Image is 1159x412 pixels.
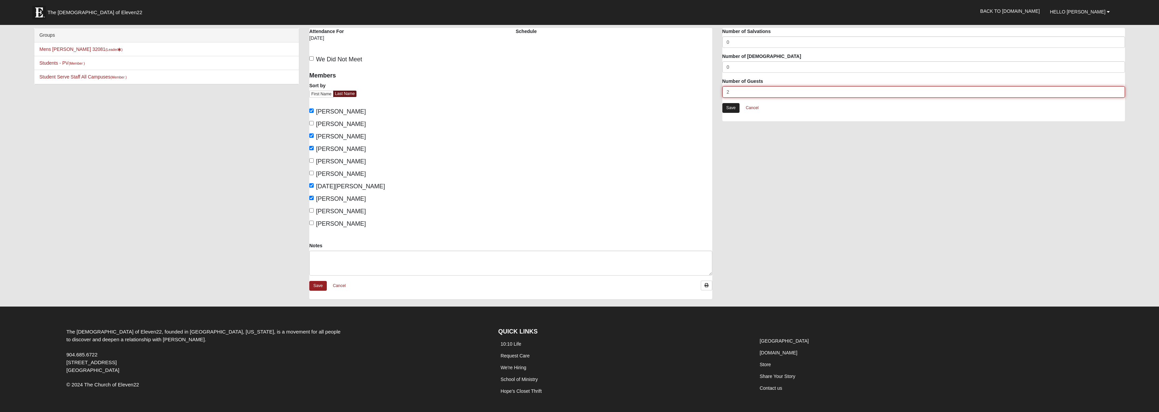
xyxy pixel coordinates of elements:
[309,72,506,80] h4: Members
[309,35,402,46] div: [DATE]
[501,341,522,347] a: 10:10 Life
[316,158,366,165] span: [PERSON_NAME]
[39,46,123,52] a: Mens [PERSON_NAME] 32081(Leader)
[309,242,322,249] label: Notes
[760,362,771,367] a: Store
[501,388,542,394] a: Hope's Closet Thrift
[316,220,366,227] span: [PERSON_NAME]
[316,56,362,63] span: We Did Not Meet
[68,61,85,65] small: (Member )
[501,365,526,370] a: We're Hiring
[34,28,299,42] div: Groups
[309,108,314,113] input: [PERSON_NAME]
[741,103,763,113] a: Cancel
[309,121,314,125] input: [PERSON_NAME]
[316,183,385,190] span: [DATE][PERSON_NAME]
[309,82,325,89] label: Sort by
[48,9,142,16] span: The [DEMOGRAPHIC_DATA] of Eleven22
[309,146,314,150] input: [PERSON_NAME]
[333,91,356,97] a: Last Name
[309,221,314,225] input: [PERSON_NAME]
[701,281,712,290] a: Print Attendance Roster
[501,377,538,382] a: School of Ministry
[316,108,366,115] span: [PERSON_NAME]
[1045,3,1115,20] a: Hello [PERSON_NAME]
[309,281,327,291] a: Save
[316,133,366,140] span: [PERSON_NAME]
[309,91,334,98] a: First Name
[760,385,782,391] a: Contact us
[309,133,314,138] input: [PERSON_NAME]
[760,350,797,355] a: [DOMAIN_NAME]
[498,328,747,336] h4: QUICK LINKS
[722,28,771,35] label: Number of Salvations
[66,382,139,387] span: © 2024 The Church of Eleven22
[760,374,795,379] a: Share Your Story
[309,56,314,61] input: We Did Not Meet
[309,158,314,163] input: [PERSON_NAME]
[722,53,801,60] label: Number of [DEMOGRAPHIC_DATA]
[722,103,740,113] a: Save
[39,60,85,66] a: Students - PV(Member )
[975,3,1045,20] a: Back to [DOMAIN_NAME]
[316,121,366,127] span: [PERSON_NAME]
[760,338,809,344] a: [GEOGRAPHIC_DATA]
[111,75,127,79] small: (Member )
[39,74,127,80] a: Student Serve Staff All Campuses(Member )
[309,183,314,188] input: [DATE][PERSON_NAME]
[66,367,119,373] span: [GEOGRAPHIC_DATA]
[309,208,314,213] input: [PERSON_NAME]
[1050,9,1105,14] span: Hello [PERSON_NAME]
[501,353,530,358] a: Request Care
[105,47,123,52] small: (Leader )
[516,28,537,35] label: Schedule
[29,2,164,19] a: The [DEMOGRAPHIC_DATA] of Eleven22
[316,146,366,152] span: [PERSON_NAME]
[32,6,46,19] img: Eleven22 logo
[328,281,350,291] a: Cancel
[722,78,763,85] label: Number of Guests
[309,28,344,35] label: Attendance For
[316,208,366,215] span: [PERSON_NAME]
[316,195,366,202] span: [PERSON_NAME]
[309,196,314,200] input: [PERSON_NAME]
[316,170,366,177] span: [PERSON_NAME]
[61,328,349,374] div: The [DEMOGRAPHIC_DATA] of Eleven22, founded in [GEOGRAPHIC_DATA], [US_STATE], is a movement for a...
[309,171,314,175] input: [PERSON_NAME]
